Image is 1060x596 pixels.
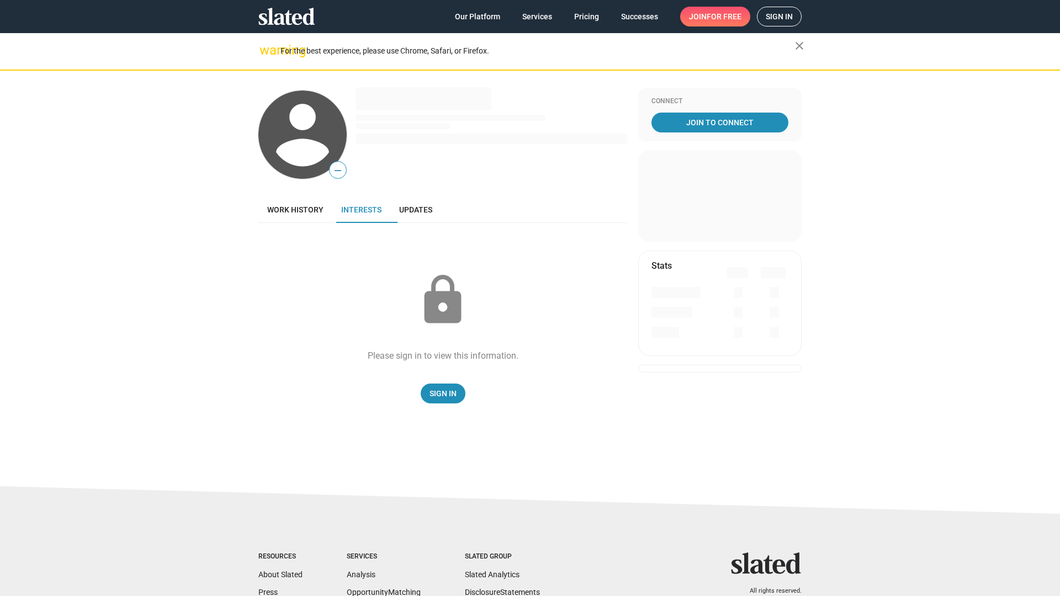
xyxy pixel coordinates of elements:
[390,196,441,223] a: Updates
[347,570,375,579] a: Analysis
[574,7,599,26] span: Pricing
[757,7,802,26] a: Sign in
[341,205,381,214] span: Interests
[766,7,793,26] span: Sign in
[399,205,432,214] span: Updates
[258,196,332,223] a: Work history
[280,44,795,58] div: For the best experience, please use Chrome, Safari, or Firefox.
[651,97,788,106] div: Connect
[513,7,561,26] a: Services
[430,384,457,403] span: Sign In
[689,7,741,26] span: Join
[415,273,470,328] mat-icon: lock
[793,39,806,52] mat-icon: close
[707,7,741,26] span: for free
[565,7,608,26] a: Pricing
[259,44,273,57] mat-icon: warning
[332,196,390,223] a: Interests
[465,570,520,579] a: Slated Analytics
[621,7,658,26] span: Successes
[330,163,346,178] span: —
[654,113,786,132] span: Join To Connect
[680,7,750,26] a: Joinfor free
[651,113,788,132] a: Join To Connect
[522,7,552,26] span: Services
[347,552,421,561] div: Services
[446,7,509,26] a: Our Platform
[651,260,672,272] mat-card-title: Stats
[258,570,303,579] a: About Slated
[455,7,500,26] span: Our Platform
[465,552,540,561] div: Slated Group
[612,7,667,26] a: Successes
[368,350,518,361] div: Please sign in to view this information.
[421,384,465,403] a: Sign In
[267,205,324,214] span: Work history
[258,552,303,561] div: Resources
